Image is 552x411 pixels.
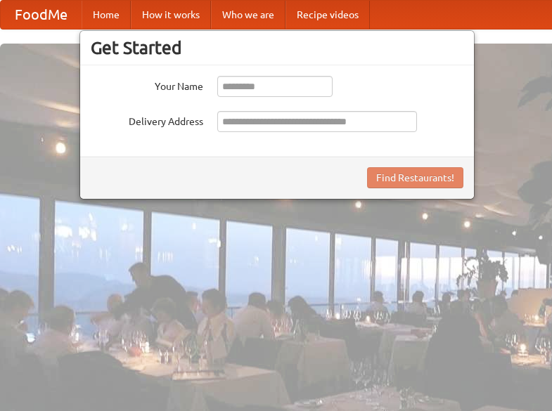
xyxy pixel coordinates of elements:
[367,167,463,188] button: Find Restaurants!
[131,1,211,29] a: How it works
[91,76,203,93] label: Your Name
[1,1,82,29] a: FoodMe
[285,1,370,29] a: Recipe videos
[91,111,203,129] label: Delivery Address
[82,1,131,29] a: Home
[211,1,285,29] a: Who we are
[91,37,463,58] h3: Get Started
